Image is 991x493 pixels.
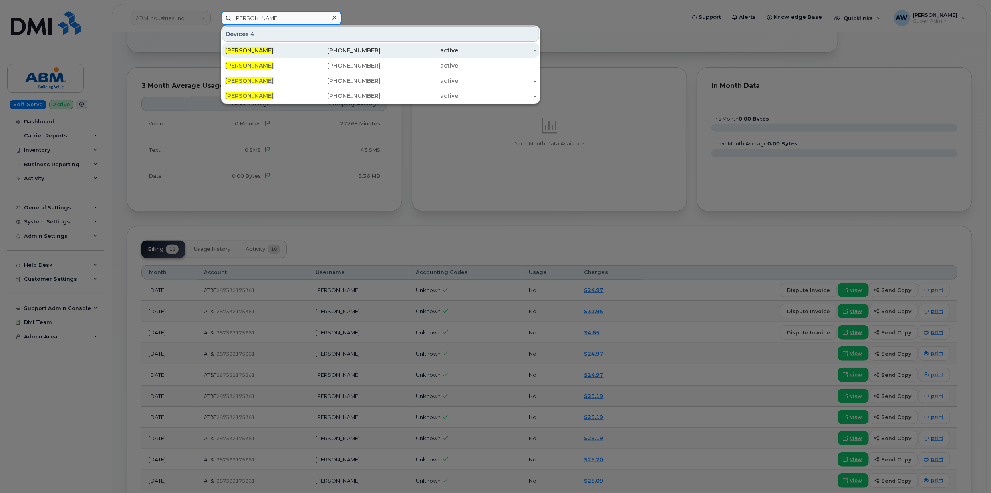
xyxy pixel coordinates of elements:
[250,30,254,38] span: 4
[459,92,536,100] div: -
[381,62,459,70] div: active
[222,74,539,88] a: [PERSON_NAME][PHONE_NUMBER]active-
[222,26,539,42] div: Devices
[303,77,381,85] div: [PHONE_NUMBER]
[459,77,536,85] div: -
[381,46,459,54] div: active
[303,92,381,100] div: [PHONE_NUMBER]
[225,77,274,84] span: [PERSON_NAME]
[222,43,539,58] a: [PERSON_NAME][PHONE_NUMBER]active-
[459,46,536,54] div: -
[222,58,539,73] a: [PERSON_NAME][PHONE_NUMBER]active-
[303,62,381,70] div: [PHONE_NUMBER]
[303,46,381,54] div: [PHONE_NUMBER]
[225,62,274,69] span: [PERSON_NAME]
[222,89,539,103] a: [PERSON_NAME][PHONE_NUMBER]active-
[221,11,342,25] input: Find something...
[381,77,459,85] div: active
[459,62,536,70] div: -
[381,92,459,100] div: active
[225,47,274,54] span: [PERSON_NAME]
[225,92,274,99] span: [PERSON_NAME]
